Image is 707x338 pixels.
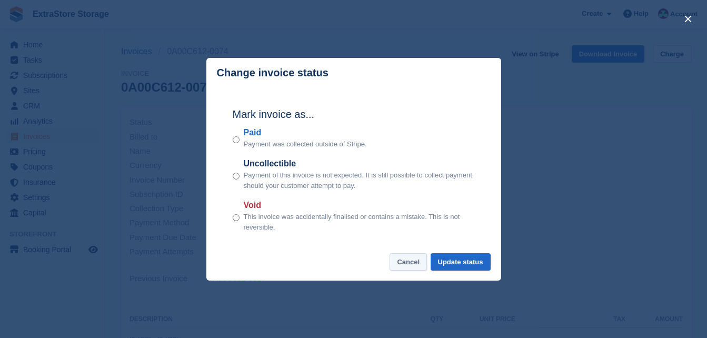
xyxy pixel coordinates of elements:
[244,199,475,212] label: Void
[217,67,328,79] p: Change invoice status
[244,157,475,170] label: Uncollectible
[244,126,367,139] label: Paid
[244,139,367,150] p: Payment was collected outside of Stripe.
[431,253,491,271] button: Update status
[680,11,696,27] button: close
[244,212,475,232] p: This invoice was accidentally finalised or contains a mistake. This is not reversible.
[244,170,475,191] p: Payment of this invoice is not expected. It is still possible to collect payment should your cust...
[390,253,427,271] button: Cancel
[233,106,475,122] h2: Mark invoice as...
